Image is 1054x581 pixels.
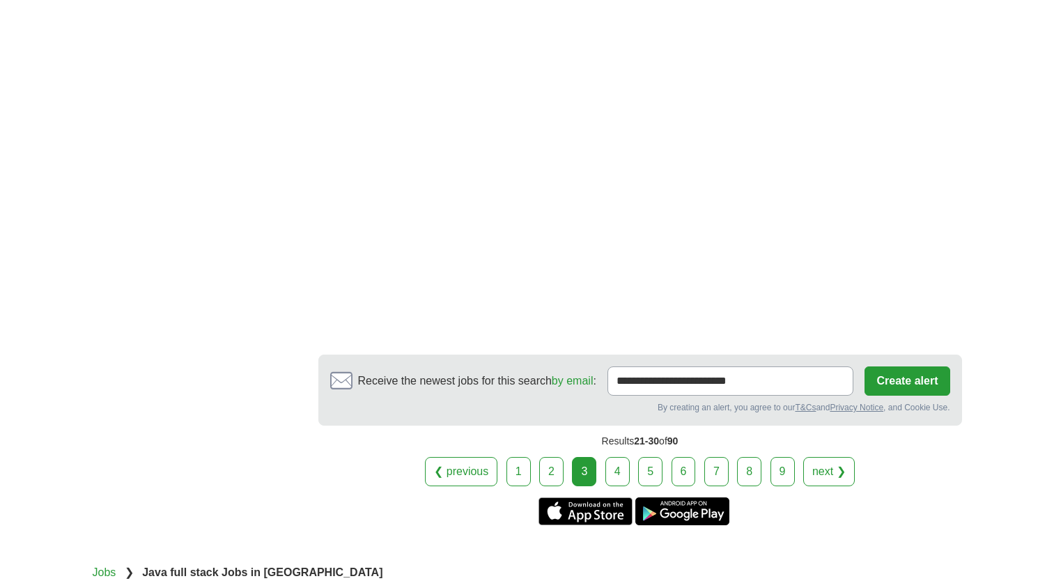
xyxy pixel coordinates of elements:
[506,457,531,486] a: 1
[425,457,497,486] a: ❮ previous
[539,457,564,486] a: 2
[737,457,761,486] a: 8
[672,457,696,486] a: 6
[704,457,729,486] a: 7
[803,457,855,486] a: next ❯
[770,457,795,486] a: 9
[638,457,662,486] a: 5
[93,566,116,578] a: Jobs
[830,403,883,412] a: Privacy Notice
[538,497,633,525] a: Get the iPhone app
[865,366,950,396] button: Create alert
[125,566,134,578] span: ❯
[142,566,382,578] strong: Java full stack Jobs in [GEOGRAPHIC_DATA]
[330,401,950,414] div: By creating an alert, you agree to our and , and Cookie Use.
[795,403,816,412] a: T&Cs
[318,426,962,457] div: Results of
[605,457,630,486] a: 4
[667,435,679,447] span: 90
[634,435,659,447] span: 21-30
[572,457,596,486] div: 3
[635,497,729,525] a: Get the Android app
